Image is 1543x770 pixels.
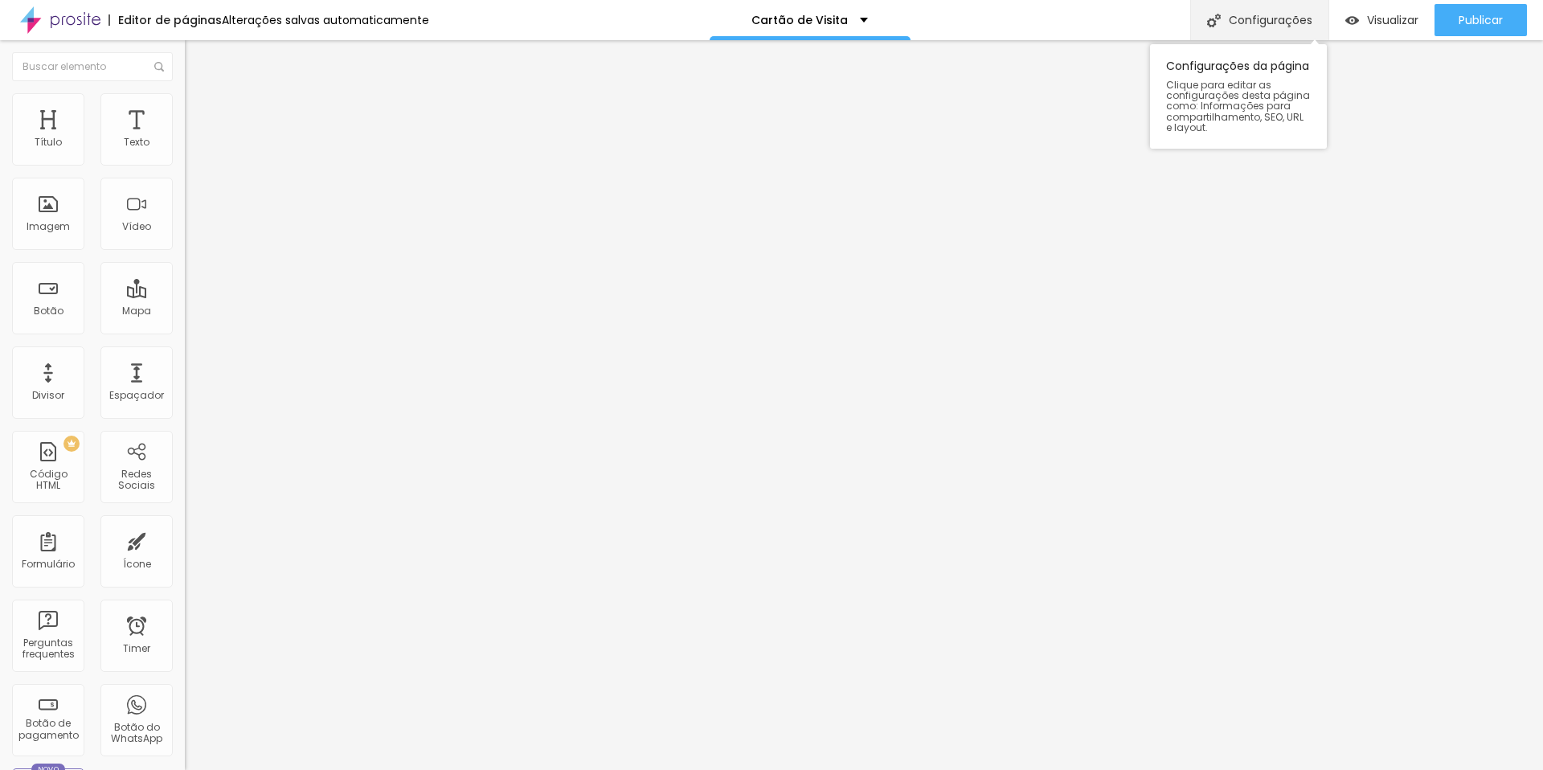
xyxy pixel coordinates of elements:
[1367,14,1418,27] span: Visualizar
[185,40,1543,770] iframe: Editor
[124,137,149,148] div: Texto
[751,14,848,26] p: Cartão de Visita
[12,52,173,81] input: Buscar elemento
[1329,4,1435,36] button: Visualizar
[122,221,151,232] div: Vídeo
[32,390,64,401] div: Divisor
[154,62,164,72] img: Icone
[34,305,63,317] div: Botão
[123,643,150,654] div: Timer
[1459,14,1503,27] span: Publicar
[122,305,151,317] div: Mapa
[109,390,164,401] div: Espaçador
[1345,14,1359,27] img: view-1.svg
[16,718,80,741] div: Botão de pagamento
[1150,44,1327,149] div: Configurações da página
[123,559,151,570] div: Ícone
[16,637,80,661] div: Perguntas frequentes
[1166,80,1311,133] span: Clique para editar as configurações desta página como: Informações para compartilhamento, SEO, UR...
[35,137,62,148] div: Título
[16,469,80,492] div: Código HTML
[27,221,70,232] div: Imagem
[1207,14,1221,27] img: Icone
[104,469,168,492] div: Redes Sociais
[104,722,168,745] div: Botão do WhatsApp
[1435,4,1527,36] button: Publicar
[22,559,75,570] div: Formulário
[222,14,429,26] div: Alterações salvas automaticamente
[108,14,222,26] div: Editor de páginas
